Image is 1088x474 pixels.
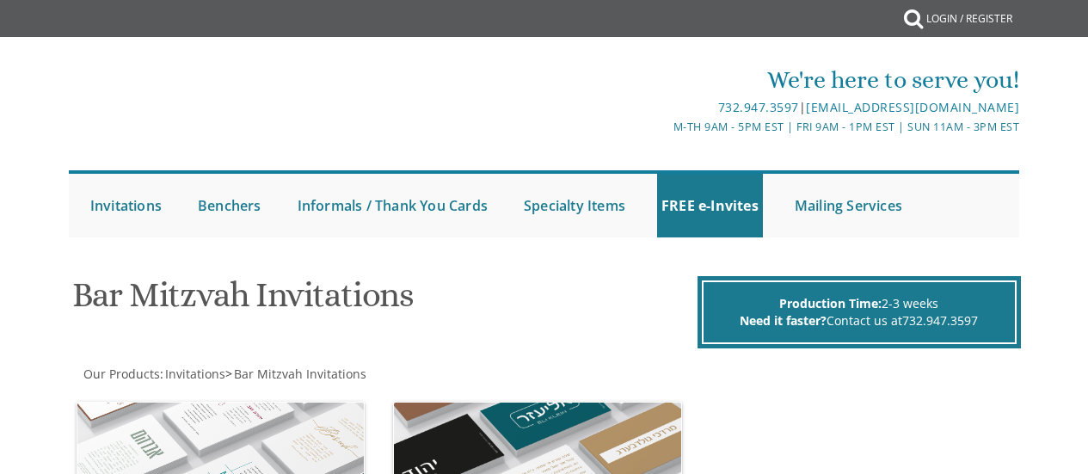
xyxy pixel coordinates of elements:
a: Specialty Items [519,174,630,237]
div: 2-3 weeks Contact us at [702,280,1017,344]
h1: Bar Mitzvah Invitations [72,276,693,327]
span: Need it faster? [740,312,827,329]
span: Production Time: [779,295,882,311]
span: Invitations [165,366,225,382]
a: Invitations [163,366,225,382]
a: FREE e-Invites [657,174,763,237]
div: | [386,97,1019,118]
a: Benchers [194,174,266,237]
span: Bar Mitzvah Invitations [234,366,366,382]
a: Invitations [86,174,166,237]
div: : [69,366,544,383]
a: [EMAIL_ADDRESS][DOMAIN_NAME] [806,99,1019,115]
a: 732.947.3597 [902,312,978,329]
div: We're here to serve you! [386,63,1019,97]
div: M-Th 9am - 5pm EST | Fri 9am - 1pm EST | Sun 11am - 3pm EST [386,118,1019,136]
a: Bar Mitzvah Invitations [232,366,366,382]
a: Informals / Thank You Cards [293,174,492,237]
a: 732.947.3597 [718,99,799,115]
span: > [225,366,366,382]
a: Mailing Services [790,174,907,237]
a: Our Products [82,366,160,382]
